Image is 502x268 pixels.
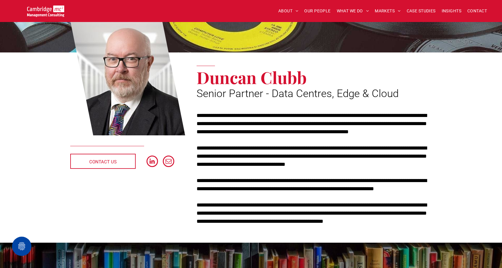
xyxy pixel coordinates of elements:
a: CONTACT US [70,154,136,169]
span: CONTACT US [89,154,117,169]
a: linkedin [147,156,158,169]
span: Duncan Clubb [197,66,307,88]
a: OUR PEOPLE [301,6,333,16]
a: ABOUT [275,6,302,16]
img: Go to Homepage [27,5,64,17]
a: CASE STUDIES [404,6,439,16]
a: MARKETS [372,6,403,16]
span: Senior Partner - Data Centres, Edge & Cloud [197,87,399,100]
a: INSIGHTS [439,6,464,16]
a: CONTACT [464,6,490,16]
a: email [163,156,174,169]
a: WHAT WE DO [334,6,372,16]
